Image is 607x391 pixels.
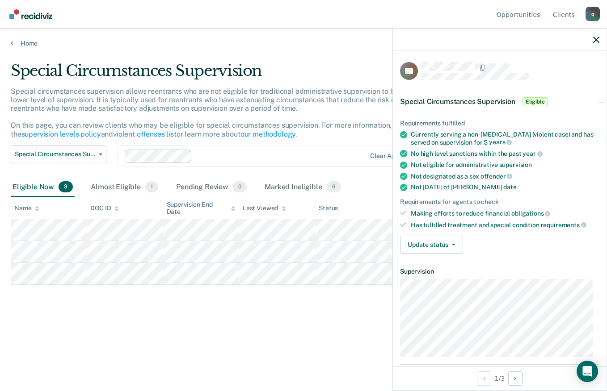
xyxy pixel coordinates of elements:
[400,97,515,106] span: Special Circumstances Supervision
[11,62,466,87] div: Special Circumstances Supervision
[411,209,599,217] div: Making efforts to reduce financial
[263,178,343,197] div: Marked Ineligible
[411,172,599,180] div: Not designated as a sex
[586,7,600,21] button: Profile dropdown button
[167,201,236,216] div: Supervision End Date
[411,183,599,191] div: Not [DATE] of [PERSON_NAME]
[145,181,158,193] span: 1
[400,268,599,275] dt: Supervision
[59,181,73,193] span: 3
[523,97,548,106] span: Eligible
[9,9,52,19] img: Recidiviz
[240,130,296,138] a: our methodology
[393,87,607,116] div: Special Circumstances SupervisionEligible
[11,87,450,138] p: Special circumstances supervision allows reentrants who are not eligible for traditional administ...
[327,181,341,193] span: 6
[411,150,599,158] div: No high level sanctions within the past
[489,138,512,146] span: years
[411,131,599,146] div: Currently serving a non-[MEDICAL_DATA] (violent case) and has served on supervision for 5
[393,366,607,390] div: 1 / 3
[15,150,95,158] span: Special Circumstances Supervision
[541,221,586,229] span: requirements
[508,371,523,386] button: Next Opportunity
[89,178,160,197] div: Almost Eligible
[319,204,338,212] div: Status
[233,181,247,193] span: 0
[400,236,463,254] button: Update status
[90,204,119,212] div: DOC ID
[411,221,599,229] div: Has fulfilled treatment and special condition
[113,130,177,138] a: violent offenses list
[243,204,286,212] div: Last Viewed
[477,371,491,386] button: Previous Opportunity
[14,204,39,212] div: Name
[174,178,249,197] div: Pending Review
[511,210,550,217] span: obligations
[11,39,596,47] a: Home
[411,161,599,169] div: Not eligible for administrative
[21,130,101,138] a: supervision levels policy
[577,361,598,382] div: Open Intercom Messenger
[503,183,516,191] span: date
[586,7,600,21] div: q
[11,178,75,197] div: Eligible Now
[523,150,542,157] span: year
[400,120,599,127] div: Requirements fulfilled
[400,198,599,206] div: Requirements for agents to check
[499,161,532,168] span: supervision
[370,152,408,160] div: Clear agents
[481,173,513,180] span: offender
